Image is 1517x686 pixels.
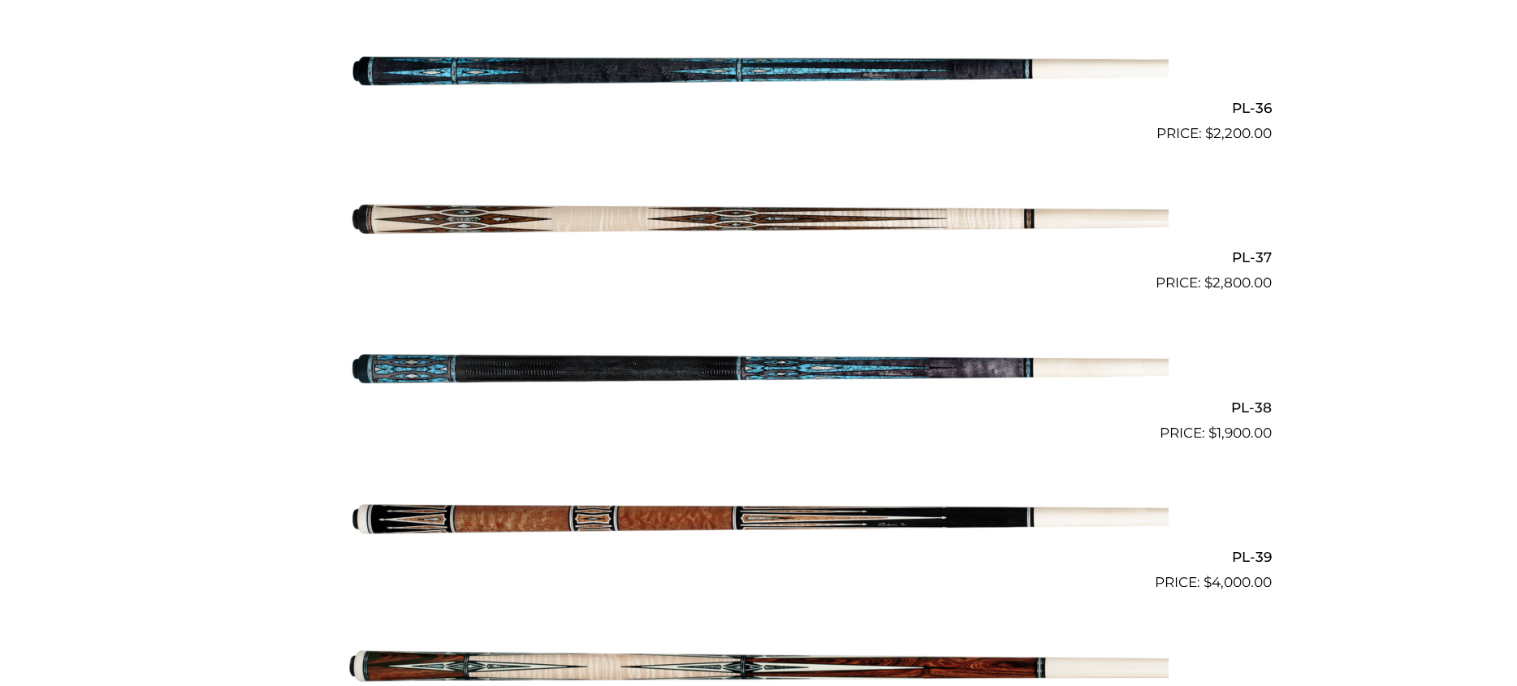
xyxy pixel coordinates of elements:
[1204,274,1212,291] span: $
[348,300,1169,437] img: PL-38
[1205,125,1272,141] bdi: 2,200.00
[1208,425,1272,441] bdi: 1,900.00
[245,542,1272,572] h2: PL-39
[1204,574,1212,590] span: $
[245,451,1272,593] a: PL-39 $4,000.00
[245,151,1272,294] a: PL-37 $2,800.00
[245,2,1272,145] a: PL-36 $2,200.00
[245,93,1272,123] h2: PL-36
[245,243,1272,273] h2: PL-37
[348,451,1169,587] img: PL-39
[1208,425,1217,441] span: $
[245,392,1272,422] h2: PL-38
[1205,125,1213,141] span: $
[348,2,1169,138] img: PL-36
[245,300,1272,443] a: PL-38 $1,900.00
[348,151,1169,287] img: PL-37
[1204,574,1272,590] bdi: 4,000.00
[1204,274,1272,291] bdi: 2,800.00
